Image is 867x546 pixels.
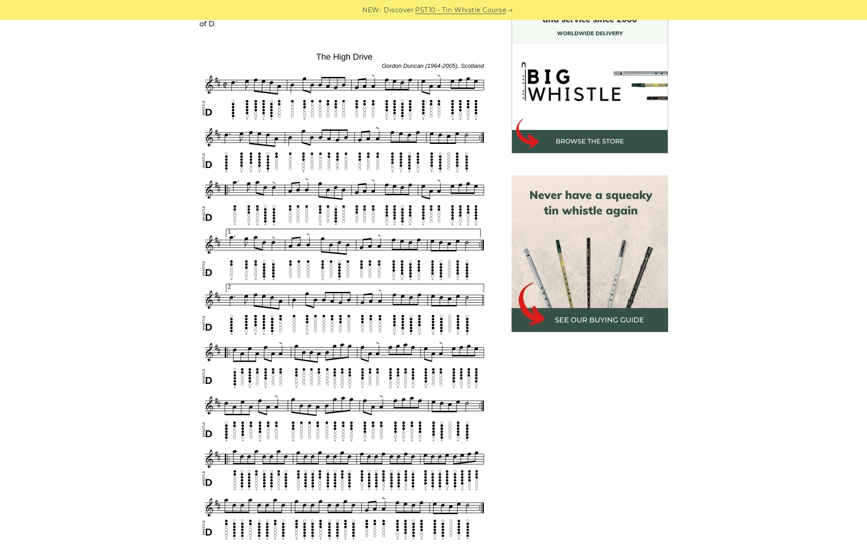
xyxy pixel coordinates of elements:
span: Discover [384,5,414,15]
img: tin whistle buying guide [512,175,668,332]
a: PST10 - Tin Whistle Course [415,5,506,15]
img: The High Drive Tin Whistle Tabs & Sheet Music [199,49,490,542]
span: NEW: [362,5,381,15]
